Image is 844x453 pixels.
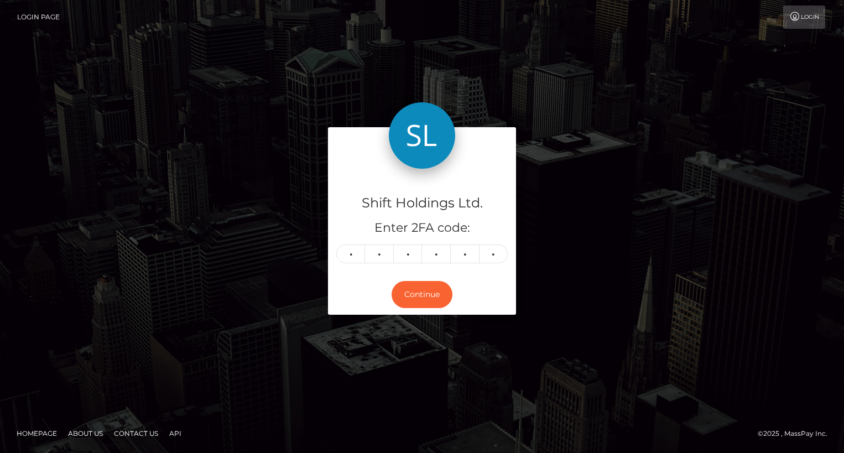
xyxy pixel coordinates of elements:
a: API [165,425,186,442]
a: Login Page [17,6,60,29]
img: Shift Holdings Ltd. [389,102,455,169]
h5: Enter 2FA code: [336,220,508,237]
a: About Us [64,425,107,442]
a: Homepage [12,425,61,442]
a: Login [783,6,825,29]
div: © 2025 , MassPay Inc. [758,428,836,440]
h4: Shift Holdings Ltd. [336,194,508,213]
a: Contact Us [110,425,163,442]
button: Continue [392,281,452,308]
